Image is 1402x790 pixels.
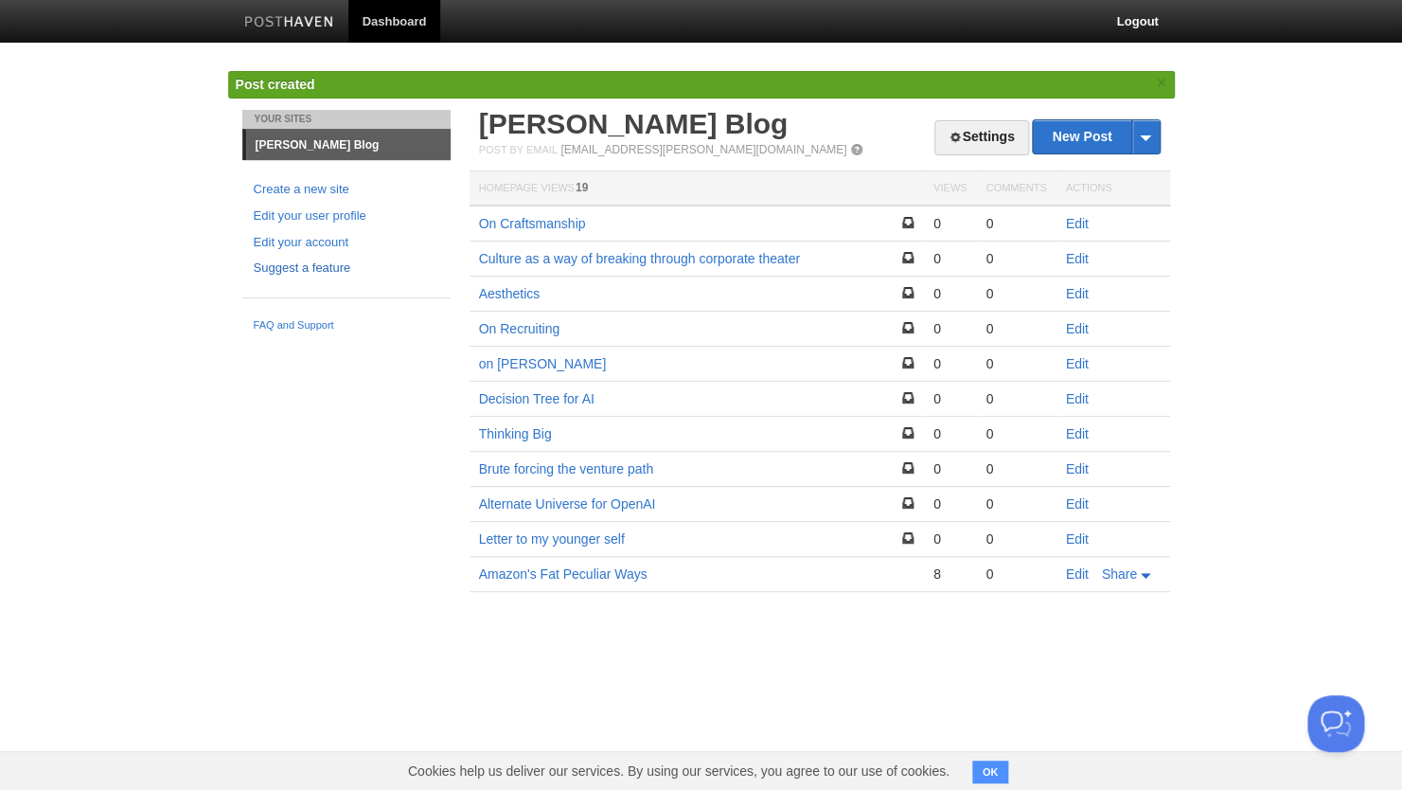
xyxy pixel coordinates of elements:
[1066,566,1089,582] a: Edit
[254,206,439,226] a: Edit your user profile
[985,530,1046,548] div: 0
[479,426,552,441] a: Thinking Big
[1066,216,1089,231] a: Edit
[242,110,451,129] li: Your Sites
[976,171,1056,206] th: Comments
[985,250,1046,267] div: 0
[576,181,588,194] span: 19
[1033,120,1159,153] a: New Post
[1066,251,1089,266] a: Edit
[479,391,595,406] a: Decision Tree for AI
[933,495,967,512] div: 0
[254,317,439,334] a: FAQ and Support
[479,251,800,266] a: Culture as a way of breaking through corporate theater
[933,425,967,442] div: 0
[236,77,315,92] span: Post created
[933,390,967,407] div: 0
[254,180,439,200] a: Create a new site
[933,530,967,548] div: 0
[985,355,1046,372] div: 0
[933,285,967,302] div: 0
[1056,171,1170,206] th: Actions
[479,108,789,139] a: [PERSON_NAME] Blog
[479,356,607,371] a: on [PERSON_NAME]
[1066,391,1089,406] a: Edit
[985,460,1046,477] div: 0
[1066,321,1089,336] a: Edit
[985,390,1046,407] div: 0
[985,425,1046,442] div: 0
[1066,356,1089,371] a: Edit
[1066,286,1089,301] a: Edit
[560,143,846,156] a: [EMAIL_ADDRESS][PERSON_NAME][DOMAIN_NAME]
[254,259,439,278] a: Suggest a feature
[933,355,967,372] div: 0
[972,761,1009,783] button: OK
[1153,71,1170,95] a: ×
[1066,426,1089,441] a: Edit
[1307,695,1364,752] iframe: Help Scout Beacon - Open
[1066,461,1089,476] a: Edit
[1066,531,1089,547] a: Edit
[254,233,439,253] a: Edit your account
[985,215,1046,232] div: 0
[479,496,656,512] a: Alternate Universe for OpenAI
[479,321,560,336] a: On Recruiting
[924,171,976,206] th: Views
[933,320,967,337] div: 0
[1102,566,1137,582] span: Share
[933,250,967,267] div: 0
[470,171,924,206] th: Homepage Views
[244,16,334,30] img: Posthaven-bar
[985,495,1046,512] div: 0
[985,320,1046,337] div: 0
[985,285,1046,302] div: 0
[933,215,967,232] div: 0
[246,130,451,160] a: [PERSON_NAME] Blog
[479,531,625,547] a: Letter to my younger self
[389,752,968,790] span: Cookies help us deliver our services. By using our services, you agree to our use of cookies.
[479,216,586,231] a: On Craftsmanship
[985,566,1046,583] div: 0
[479,286,541,301] a: Aesthetics
[479,566,648,582] a: Amazon's Fat Peculiar Ways
[479,144,558,155] span: Post by Email
[933,460,967,477] div: 0
[1066,496,1089,512] a: Edit
[479,461,653,476] a: Brute forcing the venture path
[933,566,967,583] div: 8
[934,120,1028,155] a: Settings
